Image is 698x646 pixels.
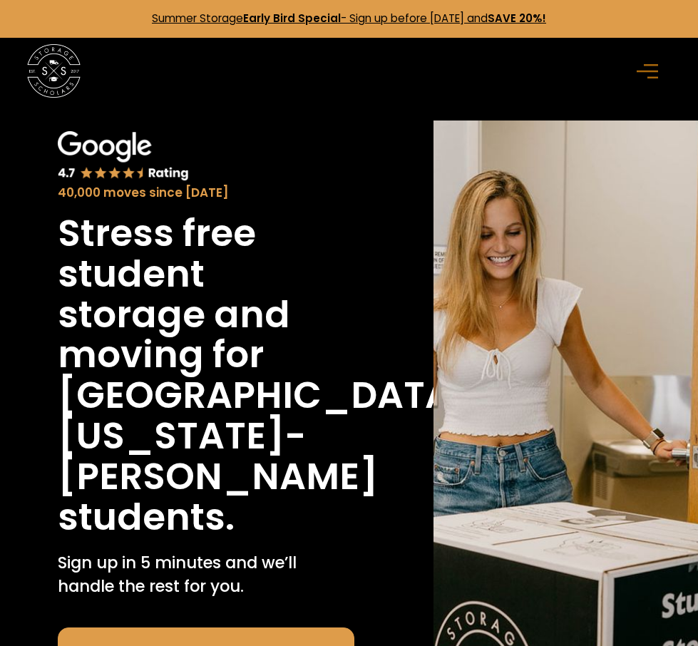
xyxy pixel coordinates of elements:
p: Sign up in 5 minutes and we’ll handle the rest for you. [58,551,354,600]
strong: SAVE 20%! [488,11,546,26]
div: menu [628,50,671,93]
h1: Stress free student storage and moving for [58,213,354,375]
a: Summer StorageEarly Bird Special- Sign up before [DATE] andSAVE 20%! [152,11,546,26]
h1: [GEOGRAPHIC_DATA][US_STATE]-[PERSON_NAME] [58,375,470,497]
img: Storage Scholars main logo [27,44,81,98]
div: 40,000 moves since [DATE] [58,184,354,202]
strong: Early Bird Special [243,11,341,26]
a: home [27,44,81,98]
h1: students. [58,497,235,538]
img: Google 4.7 star rating [58,131,189,181]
